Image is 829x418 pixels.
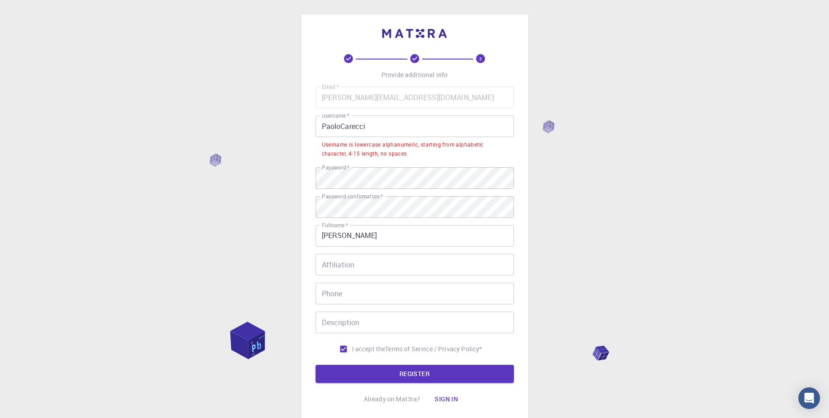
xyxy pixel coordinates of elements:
[322,83,339,91] label: Email
[322,112,349,119] label: username
[381,70,448,79] p: Provide additional info
[316,365,514,383] button: REGISTER
[322,164,349,171] label: Password
[798,387,820,409] div: Open Intercom Messenger
[385,345,482,354] a: Terms of Service / Privacy Policy*
[322,193,383,200] label: Password confirmation
[352,345,385,354] span: I accept the
[364,395,421,404] p: Already on Mat3ra?
[385,345,482,354] p: Terms of Service / Privacy Policy *
[479,55,482,62] text: 3
[322,140,508,158] div: Username is lowercase alphanumeric, starting from alphabetic character, 4-15 length, no spaces
[322,221,348,229] label: Fullname
[427,390,465,408] button: Sign in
